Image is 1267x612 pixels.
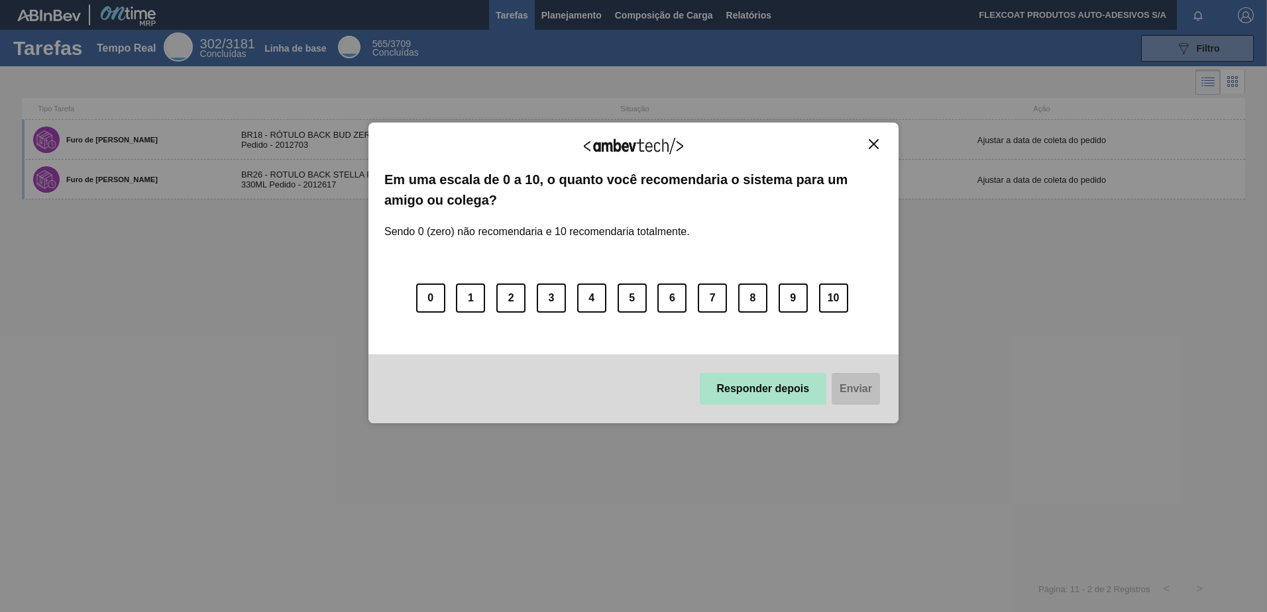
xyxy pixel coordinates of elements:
img: Logo Ambevtech [584,138,683,154]
button: Responder depois [700,373,827,405]
label: Sendo 0 (zero) não recomendaria e 10 recomendaria totalmente. [384,210,690,238]
button: Fechar [865,138,883,150]
button: 0 [416,283,445,313]
button: 7 [698,283,727,313]
button: 1 [456,283,485,313]
button: 9 [779,283,808,313]
button: 3 [537,283,566,313]
img: Fechar [869,139,879,149]
button: 6 [657,283,687,313]
button: 5 [618,283,647,313]
button: 10 [819,283,848,313]
button: 8 [738,283,767,313]
label: Em uma escala de 0 a 10, o quanto você recomendaria o sistema para um amigo ou colega? [384,170,883,210]
button: 2 [496,283,525,313]
button: 4 [577,283,606,313]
